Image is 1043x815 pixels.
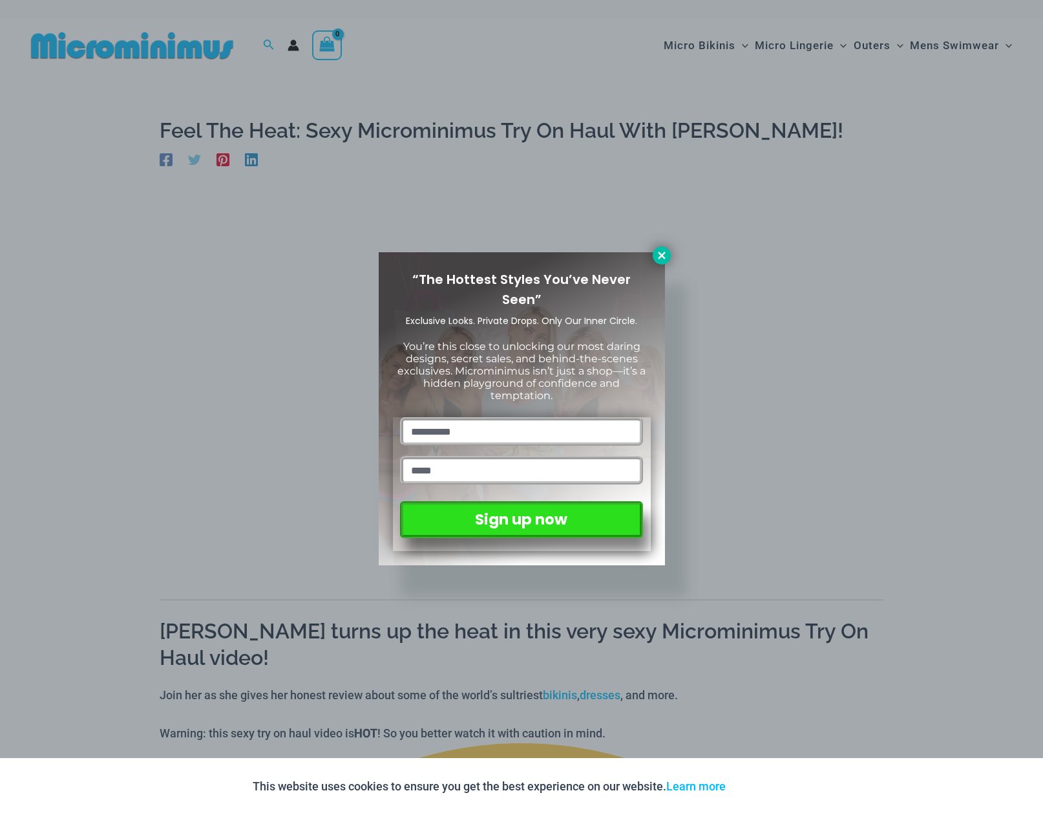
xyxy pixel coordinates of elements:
[397,340,646,402] span: You’re this close to unlocking our most daring designs, secret sales, and behind-the-scenes exclu...
[406,314,637,327] span: Exclusive Looks. Private Drops. Only Our Inner Circle.
[412,270,631,309] span: “The Hottest Styles You’ve Never Seen”
[666,779,726,793] a: Learn more
[400,501,642,538] button: Sign up now
[253,777,726,796] p: This website uses cookies to ensure you get the best experience on our website.
[653,246,671,265] button: Close
[735,771,790,802] button: Accept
